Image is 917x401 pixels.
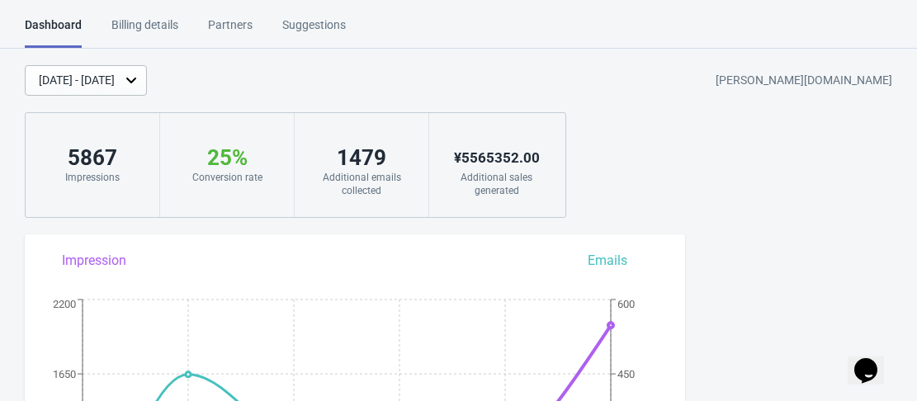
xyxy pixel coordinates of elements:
tspan: 450 [617,368,635,380]
div: 25 % [177,144,277,171]
tspan: 600 [617,298,635,310]
div: 1479 [311,144,412,171]
div: 5867 [42,144,143,171]
div: Conversion rate [177,171,277,184]
div: Additional emails collected [311,171,412,197]
tspan: 2200 [53,298,76,310]
div: Suggestions [282,17,346,45]
div: Impressions [42,171,143,184]
div: Billing details [111,17,178,45]
iframe: chat widget [848,335,900,384]
div: Additional sales generated [446,171,547,197]
div: ¥ 5565352.00 [446,144,547,171]
div: Dashboard [25,17,82,48]
div: [DATE] - [DATE] [39,72,115,89]
div: [PERSON_NAME][DOMAIN_NAME] [716,66,892,96]
div: Partners [208,17,253,45]
tspan: 1650 [53,368,76,380]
